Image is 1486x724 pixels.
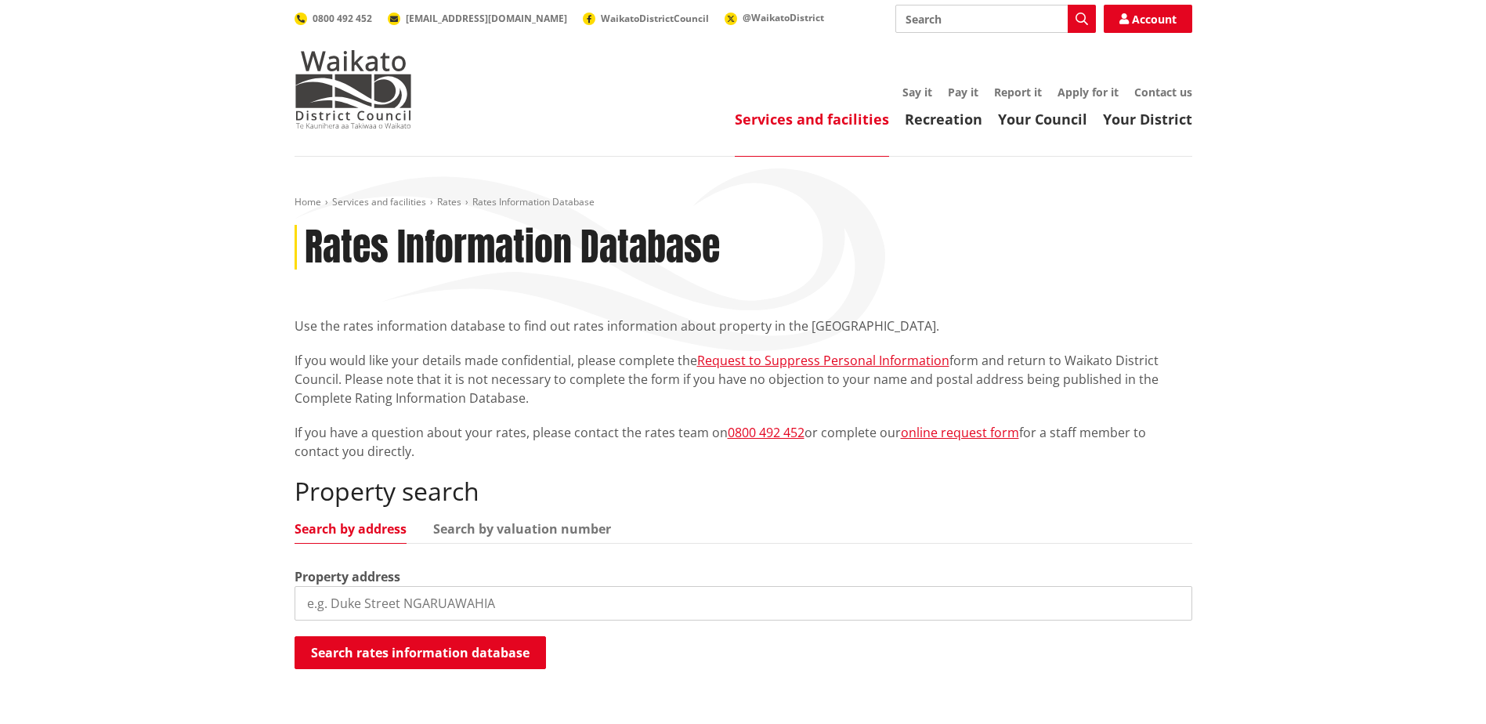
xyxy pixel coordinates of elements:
a: Request to Suppress Personal Information [697,352,949,369]
button: Search rates information database [295,636,546,669]
p: If you would like your details made confidential, please complete the form and return to Waikato ... [295,351,1192,407]
a: WaikatoDistrictCouncil [583,12,709,25]
span: WaikatoDistrictCouncil [601,12,709,25]
a: Home [295,195,321,208]
a: [EMAIL_ADDRESS][DOMAIN_NAME] [388,12,567,25]
input: Search input [895,5,1096,33]
a: Contact us [1134,85,1192,100]
label: Property address [295,567,400,586]
img: Waikato District Council - Te Kaunihera aa Takiwaa o Waikato [295,50,412,129]
a: Search by valuation number [433,523,611,535]
input: e.g. Duke Street NGARUAWAHIA [295,586,1192,621]
p: If you have a question about your rates, please contact the rates team on or complete our for a s... [295,423,1192,461]
a: Report it [994,85,1042,100]
span: [EMAIL_ADDRESS][DOMAIN_NAME] [406,12,567,25]
h2: Property search [295,476,1192,506]
a: 0800 492 452 [295,12,372,25]
span: @WaikatoDistrict [743,11,824,24]
a: Say it [902,85,932,100]
p: Use the rates information database to find out rates information about property in the [GEOGRAPHI... [295,317,1192,335]
a: Apply for it [1058,85,1119,100]
a: 0800 492 452 [728,424,804,441]
a: Your District [1103,110,1192,129]
a: Services and facilities [332,195,426,208]
a: Account [1104,5,1192,33]
nav: breadcrumb [295,196,1192,209]
a: Rates [437,195,461,208]
h1: Rates Information Database [305,225,720,270]
a: Services and facilities [735,110,889,129]
span: 0800 492 452 [313,12,372,25]
a: Recreation [905,110,982,129]
a: Your Council [998,110,1087,129]
a: @WaikatoDistrict [725,11,824,24]
a: online request form [901,424,1019,441]
a: Pay it [948,85,978,100]
span: Rates Information Database [472,195,595,208]
a: Search by address [295,523,407,535]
